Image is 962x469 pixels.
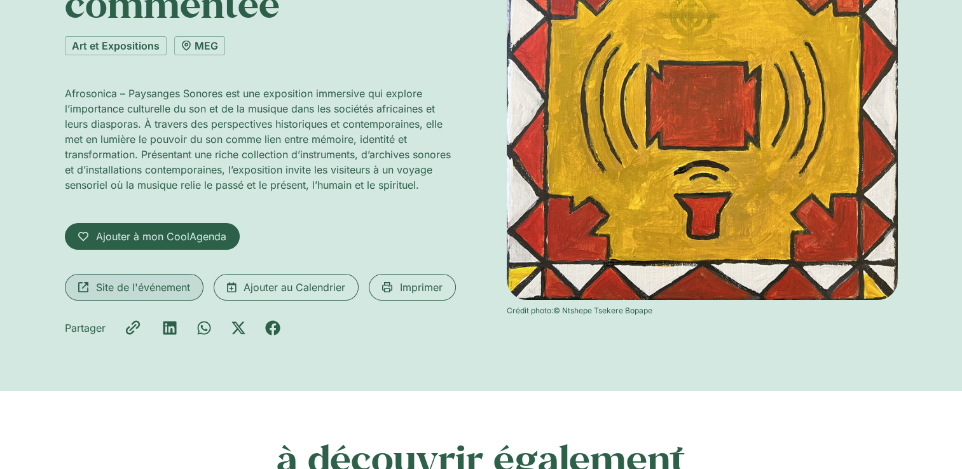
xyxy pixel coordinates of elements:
[231,320,246,336] div: Partager sur x-twitter
[196,320,212,336] div: Partager sur whatsapp
[174,36,225,55] a: MEG
[65,274,203,301] a: Site de l'événement
[65,86,456,193] p: Afrosonica – Paysanges Sonores est une exposition immersive qui explore l’importance culturelle d...
[65,36,167,55] a: Art et Expositions
[96,229,226,244] span: Ajouter à mon CoolAgenda
[214,274,359,301] a: Ajouter au Calendrier
[507,305,898,316] div: Crédit photo:© Ntshepe Tsekere Bopape
[65,320,106,336] div: Partager
[65,223,240,250] a: Ajouter à mon CoolAgenda
[400,280,443,295] span: Imprimer
[96,280,190,295] span: Site de l'événement
[162,320,177,336] div: Partager sur linkedin
[244,280,345,295] span: Ajouter au Calendrier
[265,320,280,336] div: Partager sur facebook
[369,274,456,301] a: Imprimer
